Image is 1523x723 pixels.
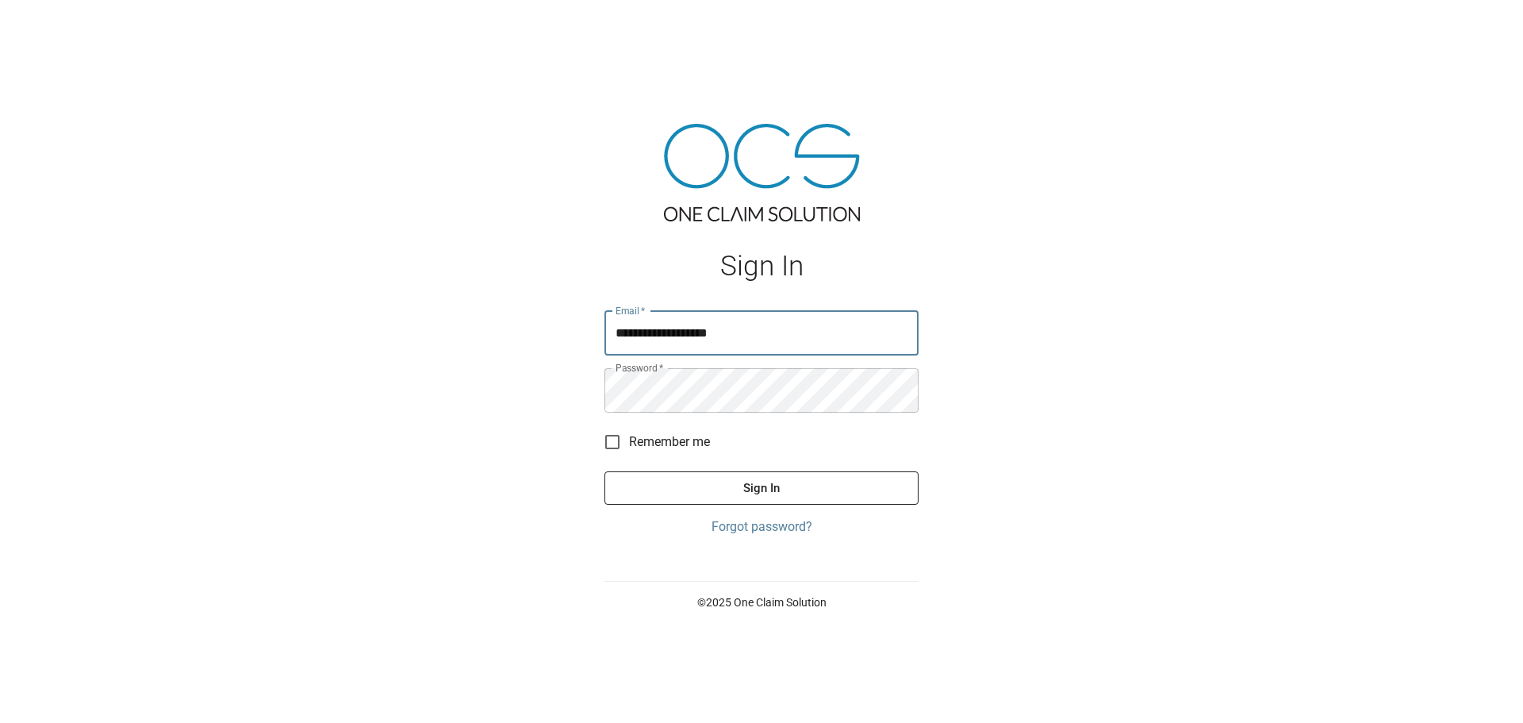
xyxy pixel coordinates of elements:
button: Sign In [604,471,919,505]
span: Remember me [629,433,710,452]
img: ocs-logo-tra.png [664,124,860,221]
label: Password [616,361,663,375]
a: Forgot password? [604,517,919,536]
p: © 2025 One Claim Solution [604,594,919,610]
h1: Sign In [604,250,919,283]
label: Email [616,304,646,317]
img: ocs-logo-white-transparent.png [19,10,82,41]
